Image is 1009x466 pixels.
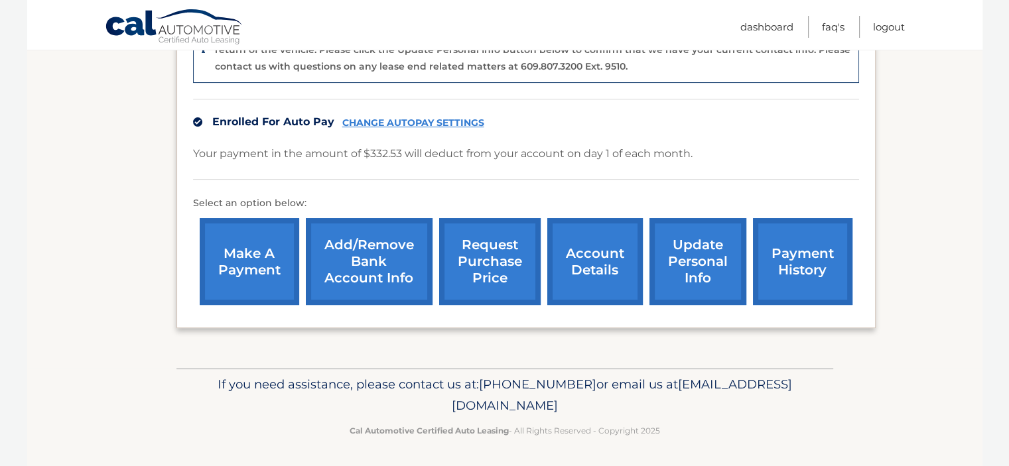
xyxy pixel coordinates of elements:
[200,218,299,305] a: make a payment
[649,218,746,305] a: update personal info
[822,16,844,38] a: FAQ's
[306,218,433,305] a: Add/Remove bank account info
[185,374,825,416] p: If you need assistance, please contact us at: or email us at
[547,218,643,305] a: account details
[215,28,850,72] p: The end of your lease is approaching soon. A member of our lease end team will be in touch soon t...
[193,145,693,163] p: Your payment in the amount of $332.53 will deduct from your account on day 1 of each month.
[185,424,825,437] p: - All Rights Reserved - Copyright 2025
[193,196,859,211] p: Select an option below:
[452,377,792,413] span: [EMAIL_ADDRESS][DOMAIN_NAME]
[350,426,509,436] strong: Cal Automotive Certified Auto Leasing
[479,377,596,392] span: [PHONE_NUMBER]
[740,16,793,38] a: Dashboard
[212,115,334,128] span: Enrolled For Auto Pay
[342,117,484,129] a: CHANGE AUTOPAY SETTINGS
[439,218,541,305] a: request purchase price
[105,9,244,47] a: Cal Automotive
[753,218,852,305] a: payment history
[193,117,202,127] img: check.svg
[873,16,905,38] a: Logout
